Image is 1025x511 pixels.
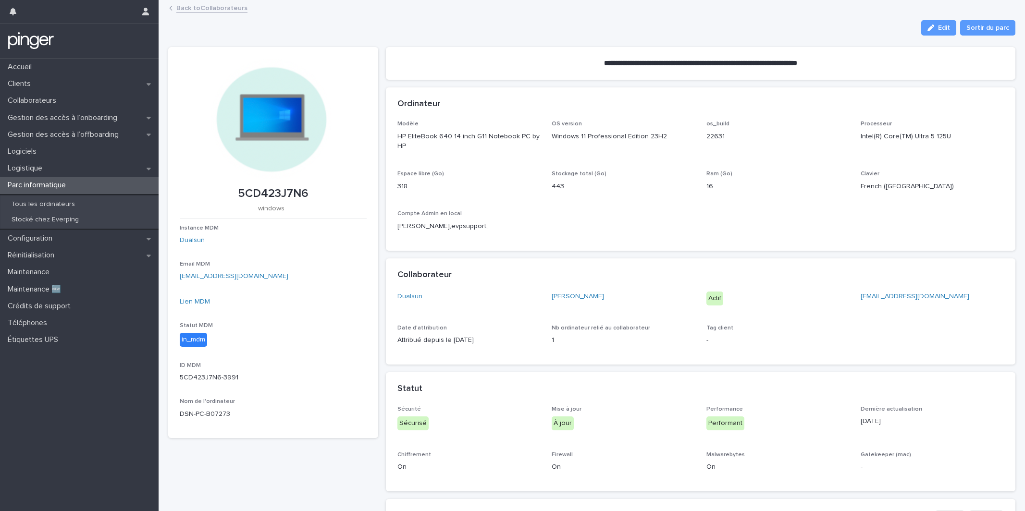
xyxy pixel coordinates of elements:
[397,132,541,152] p: HP EliteBook 640 14 inch G11 Notebook PC by HP
[552,171,606,177] span: Stockage total (Go)
[552,335,695,345] p: 1
[180,225,219,231] span: Instance MDM
[552,406,581,412] span: Mise à jour
[180,235,205,245] a: Dualsun
[552,462,695,472] p: On
[552,325,650,331] span: Nb ordinateur relié au collaborateur
[861,452,911,458] span: Gatekeeper (mac)
[397,270,452,280] h2: Collaborateur
[397,99,440,109] h2: Ordinateur
[180,261,210,267] span: Email MDM
[552,292,604,302] a: [PERSON_NAME]
[861,416,1004,426] p: [DATE]
[921,20,956,36] button: Edit
[706,132,850,142] p: 22631
[176,2,247,13] a: Back toCollaborateurs
[4,130,126,139] p: Gestion des accès à l’offboarding
[552,416,574,430] div: À jour
[397,462,541,472] p: On
[397,121,419,127] span: Modèle
[180,373,367,383] p: 5CD423J7N6-3991
[706,335,850,345] p: -
[706,325,733,331] span: Tag client
[861,132,1004,142] p: Intel(R) Core(TM) Ultra 5 125U
[861,121,892,127] span: Processeur
[4,200,83,208] p: Tous les ordinateurs
[397,335,541,345] p: Attribué depuis le [DATE]
[180,273,288,280] a: [EMAIL_ADDRESS][DOMAIN_NAME]
[706,406,743,412] span: Performance
[552,452,573,458] span: Firewall
[4,302,78,311] p: Crédits de support
[706,292,723,305] div: Actif
[4,79,38,88] p: Clients
[861,182,1004,192] p: French ([GEOGRAPHIC_DATA])
[8,31,54,50] img: mTgBEunGTSyRkCgitkcU
[4,285,69,294] p: Maintenance 🆕
[4,268,57,277] p: Maintenance
[397,171,444,177] span: Espace libre (Go)
[397,452,431,458] span: Chiffrement
[706,171,732,177] span: Ram (Go)
[552,182,695,192] p: 443
[960,20,1015,36] button: Sortir du parc
[4,216,86,224] p: Stocké chez Everping
[180,333,207,347] div: in_mdm
[861,406,922,412] span: Dernière actualisation
[180,363,201,368] span: ID MDM
[938,24,950,31] span: Edit
[4,96,64,105] p: Collaborateurs
[706,452,745,458] span: Malwarebytes
[397,182,541,192] p: 318
[180,187,367,201] p: 5CD423J7N6
[706,182,850,192] p: 16
[4,318,55,328] p: Téléphones
[4,147,44,156] p: Logiciels
[180,205,363,213] p: windows
[180,409,367,419] p: DSN-PC-B07273
[4,335,66,344] p: Étiquettes UPS
[180,399,235,404] span: Nom de l'ordinateur
[861,171,879,177] span: Clavier
[397,221,541,231] p: [PERSON_NAME],evpsupport,
[861,462,1004,472] p: -
[397,211,462,217] span: Compte Admin en local
[397,384,422,394] h2: Statut
[4,234,60,243] p: Configuration
[4,164,50,173] p: Logistique
[706,462,850,472] p: On
[4,113,125,122] p: Gestion des accès à l’onboarding
[397,416,429,430] div: Sécurisé
[397,406,421,412] span: Sécurité
[180,323,213,328] span: Statut MDM
[706,416,744,430] div: Performant
[397,292,422,302] a: Dualsun
[4,251,62,260] p: Réinitialisation
[966,23,1009,33] span: Sortir du parc
[552,132,695,142] p: Windows 11 Professional Edition 23H2
[4,62,39,72] p: Accueil
[552,121,582,127] span: OS version
[706,121,729,127] span: os_build
[180,298,210,305] a: Lien MDM
[861,293,969,300] a: [EMAIL_ADDRESS][DOMAIN_NAME]
[397,325,447,331] span: Date d'attribution
[4,181,74,190] p: Parc informatique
